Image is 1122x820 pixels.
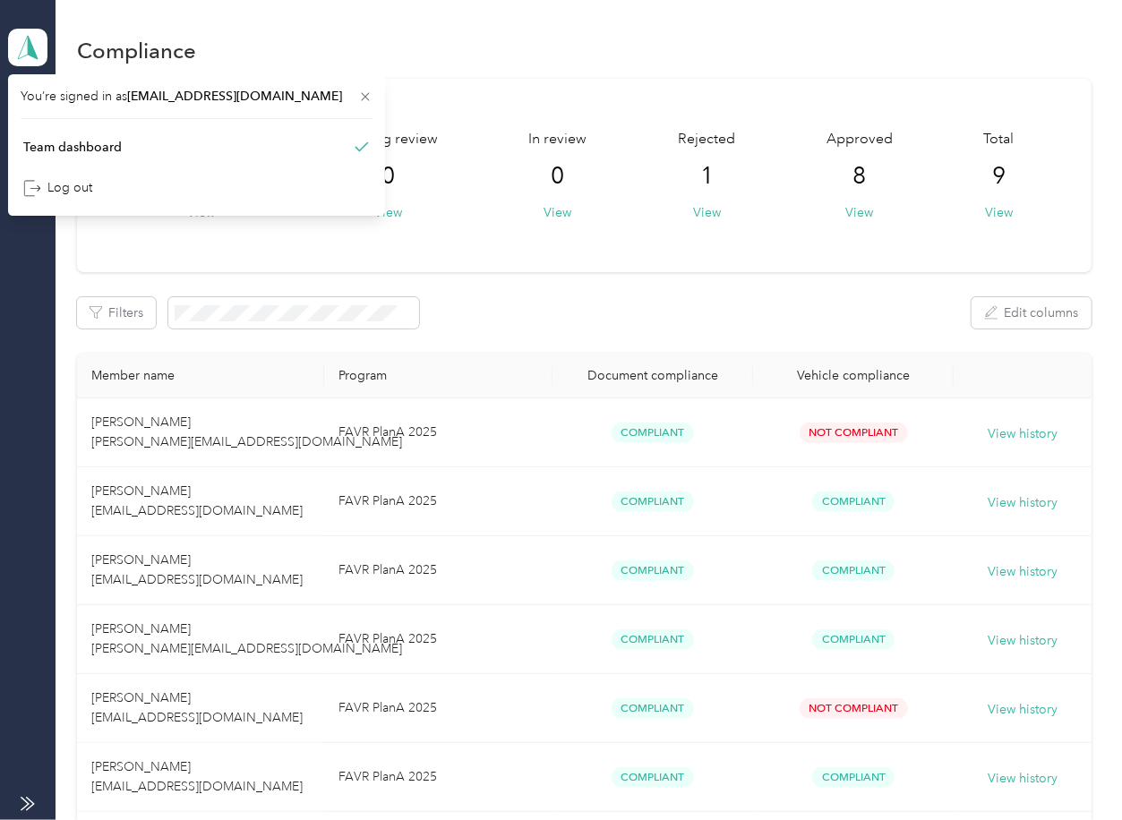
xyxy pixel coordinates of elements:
button: View history [988,562,1058,582]
span: Approved [827,129,893,150]
span: Compliant [612,491,694,512]
span: [EMAIL_ADDRESS][DOMAIN_NAME] [127,89,342,104]
th: Program [324,354,552,398]
span: [PERSON_NAME] [PERSON_NAME][EMAIL_ADDRESS][DOMAIN_NAME] [91,414,402,449]
span: You’re signed in as [21,87,373,106]
button: View history [988,769,1058,789]
div: Team dashboard [23,138,122,157]
span: Compliant [612,560,694,581]
span: 1 [700,162,714,191]
span: 0 [381,162,395,191]
button: Edit columns [972,297,1092,329]
span: 0 [552,162,565,191]
button: Filters [77,297,156,329]
div: Vehicle compliance [767,368,939,383]
span: Compliant [812,560,895,581]
td: FAVR PlanA 2025 [324,743,552,812]
button: View [374,203,402,222]
span: Compliant [612,423,694,443]
button: View [544,203,572,222]
td: FAVR PlanA 2025 [324,398,552,467]
span: Rejected [678,129,735,150]
td: FAVR PlanA 2025 [324,536,552,605]
span: 9 [992,162,1006,191]
span: [PERSON_NAME] [PERSON_NAME][EMAIL_ADDRESS][DOMAIN_NAME] [91,621,402,656]
span: [PERSON_NAME] [EMAIL_ADDRESS][DOMAIN_NAME] [91,759,303,794]
button: View [693,203,721,222]
span: [PERSON_NAME] [EMAIL_ADDRESS][DOMAIN_NAME] [91,552,303,587]
div: Document compliance [567,368,739,383]
button: View [845,203,873,222]
span: Pending review [338,129,438,150]
button: View history [988,493,1058,513]
span: 8 [852,162,866,191]
span: Not Compliant [800,423,908,443]
button: View history [988,700,1058,720]
td: FAVR PlanA 2025 [324,605,552,674]
span: Compliant [812,767,895,788]
button: View [985,203,1013,222]
iframe: Everlance-gr Chat Button Frame [1022,720,1122,820]
button: View history [988,631,1058,651]
button: View history [988,424,1058,444]
span: [PERSON_NAME] [EMAIL_ADDRESS][DOMAIN_NAME] [91,690,303,725]
span: Not Compliant [800,698,908,719]
span: Compliant [612,629,694,650]
td: FAVR PlanA 2025 [324,467,552,536]
div: Log out [23,178,92,197]
span: In review [529,129,587,150]
span: Compliant [812,629,895,650]
span: Compliant [612,698,694,719]
span: Total [984,129,1015,150]
span: [PERSON_NAME] [EMAIL_ADDRESS][DOMAIN_NAME] [91,483,303,518]
td: FAVR PlanA 2025 [324,674,552,743]
span: Compliant [812,491,895,512]
h1: Compliance [77,41,196,60]
span: Compliant [612,767,694,788]
th: Member name [77,354,323,398]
